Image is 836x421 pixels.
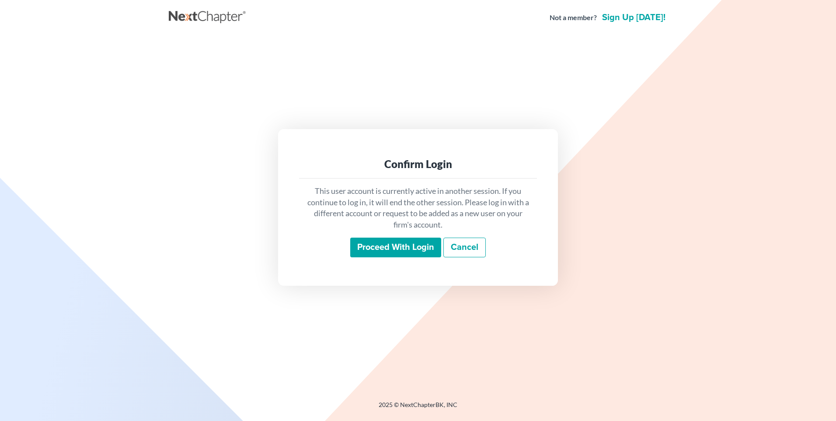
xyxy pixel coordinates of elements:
div: Confirm Login [306,157,530,171]
strong: Not a member? [550,13,597,23]
p: This user account is currently active in another session. If you continue to log in, it will end ... [306,186,530,231]
a: Sign up [DATE]! [600,13,667,22]
a: Cancel [443,238,486,258]
div: 2025 © NextChapterBK, INC [169,400,667,416]
input: Proceed with login [350,238,441,258]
